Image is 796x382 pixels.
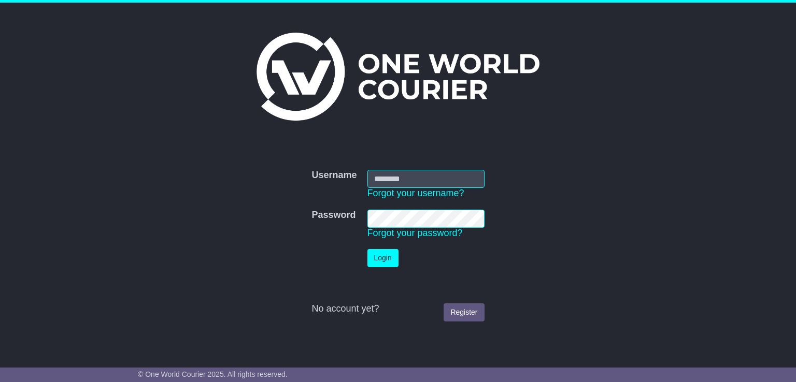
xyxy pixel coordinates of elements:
[367,249,399,267] button: Login
[311,210,356,221] label: Password
[311,303,484,315] div: No account yet?
[138,370,288,378] span: © One World Courier 2025. All rights reserved.
[311,170,357,181] label: Username
[444,303,484,321] a: Register
[367,188,464,198] a: Forgot your username?
[367,228,463,238] a: Forgot your password?
[257,33,539,121] img: One World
